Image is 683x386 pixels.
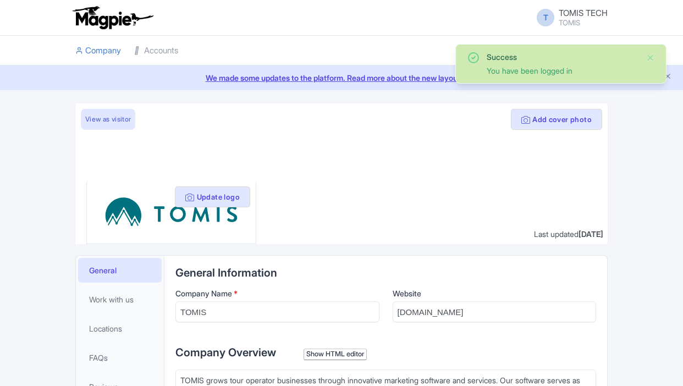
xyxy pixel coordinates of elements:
[89,352,108,363] span: FAQs
[78,258,162,283] a: General
[664,71,672,84] button: Close announcement
[175,267,596,279] h2: General Information
[89,294,134,305] span: Work with us
[534,228,603,240] div: Last updated
[559,19,608,26] small: TOMIS
[175,186,250,207] button: Update logo
[304,349,367,360] div: Show HTML editor
[530,9,608,26] a: T TOMIS TECH TOMIS
[175,289,232,298] span: Company Name
[70,5,155,30] img: logo-ab69f6fb50320c5b225c76a69d11143b.png
[7,72,676,84] a: We made some updates to the platform. Read more about the new layout
[75,36,121,66] a: Company
[134,36,178,66] a: Accounts
[559,8,608,18] span: TOMIS TECH
[487,65,637,76] div: You have been logged in
[487,51,637,63] div: Success
[89,323,122,334] span: Locations
[81,109,135,130] a: View as visitor
[78,287,162,312] a: Work with us
[511,109,602,130] button: Add cover photo
[78,345,162,370] a: FAQs
[579,229,603,239] span: [DATE]
[646,51,655,64] button: Close
[78,316,162,341] a: Locations
[89,264,117,276] span: General
[104,190,239,235] img: mkc4s83yydzziwnmdm8f.svg
[537,9,554,26] span: T
[175,346,276,359] span: Company Overview
[393,289,421,298] span: Website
